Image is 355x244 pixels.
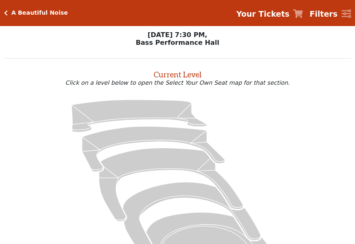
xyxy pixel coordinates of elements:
strong: Filters [309,9,338,18]
h2: Current Level [4,66,351,79]
p: [DATE] 7:30 PM, Bass Performance Hall [4,31,351,46]
p: Click on a level below to open the Select Your Own Seat map for that section. [4,79,351,86]
path: Upper Gallery - Seats Available: 286 [72,100,207,132]
strong: Your Tickets [236,9,290,18]
h5: A Beautiful Noise [11,9,68,16]
path: Lower Gallery - Seats Available: 42 [82,126,225,171]
a: Click here to go back to filters [4,10,8,16]
a: Your Tickets [236,8,303,20]
a: Filters [309,8,351,20]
